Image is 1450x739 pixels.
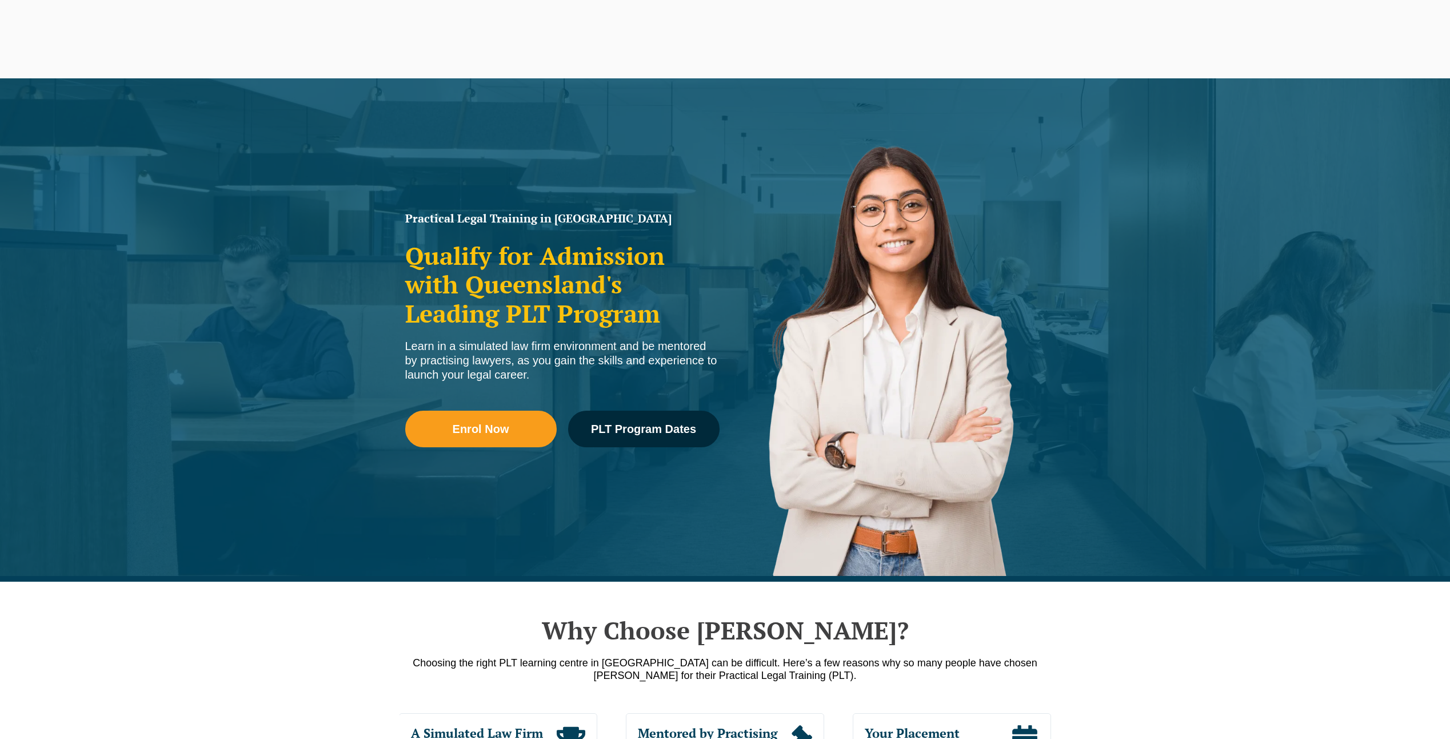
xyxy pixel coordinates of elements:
[405,411,557,447] a: Enrol Now
[405,213,720,224] h1: Practical Legal Training in [GEOGRAPHIC_DATA]
[400,657,1051,682] p: Choosing the right PLT learning centre in [GEOGRAPHIC_DATA] can be difficult. Here’s a few reason...
[453,423,509,435] span: Enrol Now
[591,423,696,435] span: PLT Program Dates
[400,616,1051,645] h2: Why Choose [PERSON_NAME]?
[405,339,720,382] div: Learn in a simulated law firm environment and be mentored by practising lawyers, as you gain the ...
[568,411,720,447] a: PLT Program Dates
[405,241,720,328] h2: Qualify for Admission with Queensland's Leading PLT Program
